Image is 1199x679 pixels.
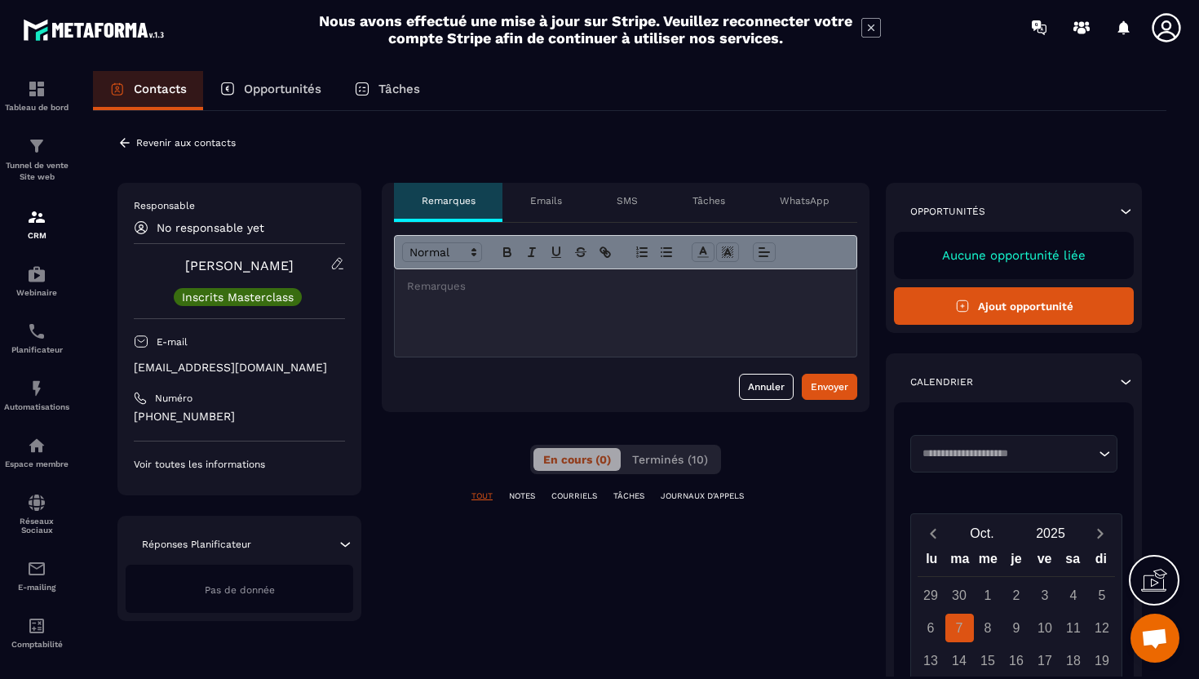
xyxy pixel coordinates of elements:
img: scheduler [27,322,46,341]
a: formationformationCRM [4,195,69,252]
p: Voir toutes les informations [134,458,345,471]
p: Tableau de bord [4,103,69,112]
span: Terminés (10) [632,453,708,466]
button: Open months overlay [948,519,1016,548]
p: CRM [4,231,69,240]
button: Open years overlay [1016,519,1085,548]
div: 11 [1060,614,1088,642]
p: Responsable [134,199,345,212]
p: Opportunités [244,82,321,96]
div: 18 [1060,646,1088,675]
button: Annuler [739,374,794,400]
p: COURRIELS [551,490,597,502]
p: JOURNAUX D'APPELS [661,490,744,502]
div: 17 [1031,646,1060,675]
p: Emails [530,194,562,207]
p: E-mail [157,335,188,348]
p: SMS [617,194,638,207]
p: Numéro [155,392,192,405]
img: social-network [27,493,46,513]
div: 2 [1002,581,1031,610]
div: Ouvrir le chat [1130,614,1179,663]
div: 14 [945,646,974,675]
div: 12 [1088,614,1117,642]
div: 29 [917,581,945,610]
button: Next month [1085,522,1115,544]
input: Search for option [917,446,1095,462]
a: automationsautomationsAutomatisations [4,366,69,424]
div: di [1086,548,1115,576]
div: ve [1030,548,1059,576]
img: email [27,559,46,579]
div: 1 [974,581,1002,610]
div: 4 [1060,581,1088,610]
p: Réponses Planificateur [142,538,251,551]
img: automations [27,436,46,455]
div: 19 [1088,646,1117,675]
p: Calendrier [910,375,973,388]
a: formationformationTunnel de vente Site web [4,124,69,195]
p: No responsable yet [157,221,264,234]
p: Espace membre [4,459,69,468]
div: 7 [945,614,974,642]
div: 6 [917,614,945,642]
a: Tâches [338,71,436,110]
p: Revenir aux contacts [136,137,236,149]
img: formation [27,79,46,99]
a: formationformationTableau de bord [4,67,69,124]
div: 9 [1002,614,1031,642]
p: Contacts [134,82,187,96]
p: [EMAIL_ADDRESS][DOMAIN_NAME] [134,360,345,375]
div: je [1002,548,1031,576]
img: accountant [27,616,46,636]
div: 15 [974,646,1002,675]
a: automationsautomationsWebinaire [4,252,69,309]
p: Opportunités [910,205,985,218]
p: E-mailing [4,583,69,592]
span: Pas de donnée [205,584,275,596]
p: Remarques [422,194,476,207]
button: Envoyer [802,374,857,400]
p: TOUT [471,490,493,502]
p: Tunnel de vente Site web [4,160,69,183]
div: 13 [917,646,945,675]
p: [PHONE_NUMBER] [134,409,345,424]
p: Webinaire [4,288,69,297]
button: Previous month [918,522,948,544]
p: Tâches [692,194,725,207]
p: TÂCHES [613,490,644,502]
p: Tâches [378,82,420,96]
div: 8 [974,614,1002,642]
div: 16 [1002,646,1031,675]
div: me [974,548,1002,576]
div: lu [918,548,946,576]
div: ma [946,548,975,576]
p: WhatsApp [780,194,830,207]
a: [PERSON_NAME] [185,258,294,273]
p: Inscrits Masterclass [182,291,294,303]
a: Opportunités [203,71,338,110]
button: Ajout opportunité [894,287,1134,325]
div: sa [1059,548,1087,576]
img: formation [27,136,46,156]
div: 10 [1031,614,1060,642]
p: Automatisations [4,402,69,411]
img: formation [27,207,46,227]
div: 5 [1088,581,1117,610]
button: Terminés (10) [622,448,718,471]
div: 3 [1031,581,1060,610]
div: Search for option [910,435,1117,473]
img: automations [27,264,46,284]
span: En cours (0) [543,453,611,466]
img: logo [23,15,170,45]
p: NOTES [509,490,535,502]
a: social-networksocial-networkRéseaux Sociaux [4,481,69,547]
p: Aucune opportunité liée [910,248,1117,263]
img: automations [27,379,46,398]
a: schedulerschedulerPlanificateur [4,309,69,366]
a: emailemailE-mailing [4,547,69,604]
p: Comptabilité [4,640,69,649]
a: automationsautomationsEspace membre [4,424,69,481]
p: Réseaux Sociaux [4,517,69,535]
h2: Nous avons effectué une mise à jour sur Stripe. Veuillez reconnecter votre compte Stripe afin de ... [318,12,853,47]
